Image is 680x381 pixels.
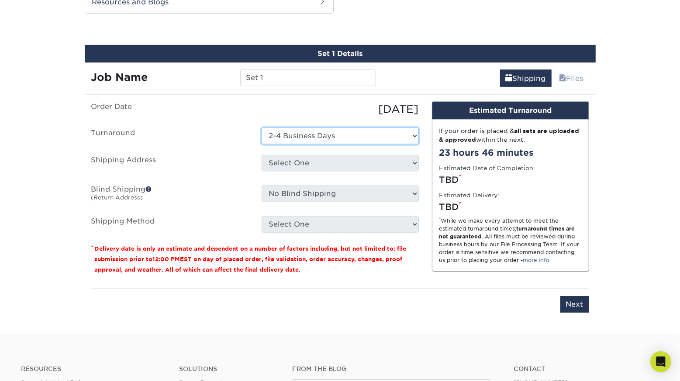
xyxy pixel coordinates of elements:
span: files [559,74,566,83]
a: Contact [514,365,659,373]
a: more info [523,257,550,263]
small: Delivery date is only an estimate and dependent on a number of factors including, but not limited... [95,245,407,273]
a: Files [554,70,589,87]
label: Estimated Delivery: [439,191,500,199]
div: While we make every attempt to meet the estimated turnaround times; . All files must be reviewed ... [439,217,582,264]
div: [DATE] [255,101,425,117]
h4: Resources [21,365,166,373]
a: Shipping [500,70,552,87]
div: Estimated Turnaround [432,102,589,119]
label: Blind Shipping [85,185,255,206]
label: Estimated Date of Completion: [439,164,535,172]
div: 23 hours 46 minutes [439,146,582,159]
label: Order Date [85,101,255,117]
div: If your order is placed & within the next: [439,126,582,144]
h4: From the Blog [292,365,490,373]
strong: turnaround times are not guaranteed [439,225,575,240]
span: shipping [506,74,513,83]
div: TBD [439,173,582,186]
label: Shipping Method [85,216,255,233]
input: Next [560,296,589,313]
strong: Job Name [91,71,148,84]
label: Turnaround [85,128,255,144]
h4: Solutions [179,365,279,373]
small: (Return Address) [91,194,143,201]
div: TBD [439,200,582,213]
label: Shipping Address [85,155,255,175]
span: 12:00 PM [153,256,180,262]
div: Set 1 Details [85,45,596,63]
div: Open Intercom Messenger [650,351,671,372]
input: Enter a job name [240,70,376,86]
